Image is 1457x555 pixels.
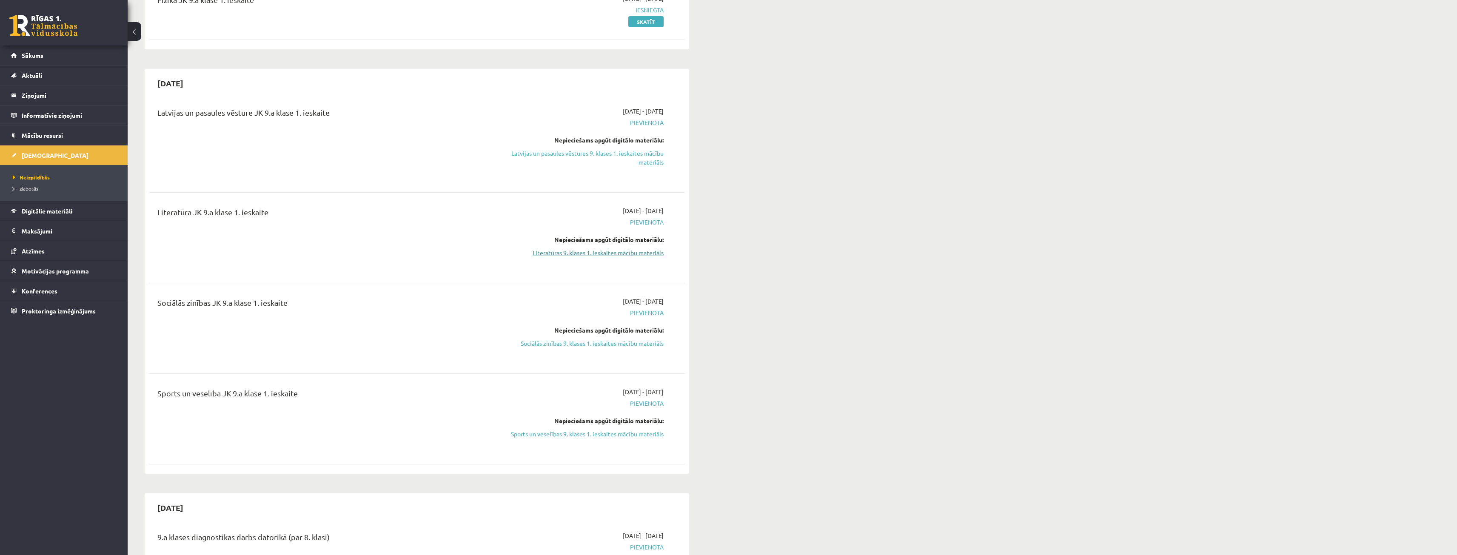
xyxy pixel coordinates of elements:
[623,531,664,540] span: [DATE] - [DATE]
[22,221,117,241] legend: Maksājumi
[503,235,664,244] div: Nepieciešams apgūt digitālo materiālu:
[503,218,664,227] span: Pievienota
[13,174,119,181] a: Neizpildītās
[157,387,490,403] div: Sports un veselība JK 9.a klase 1. ieskaite
[11,85,117,105] a: Ziņojumi
[149,73,192,93] h2: [DATE]
[11,145,117,165] a: [DEMOGRAPHIC_DATA]
[503,543,664,552] span: Pievienota
[22,151,88,159] span: [DEMOGRAPHIC_DATA]
[157,531,490,547] div: 9.a klases diagnostikas darbs datorikā (par 8. klasi)
[11,221,117,241] a: Maksājumi
[623,206,664,215] span: [DATE] - [DATE]
[157,297,490,313] div: Sociālās zinības JK 9.a klase 1. ieskaite
[22,207,72,215] span: Digitālie materiāli
[11,46,117,65] a: Sākums
[11,301,117,321] a: Proktoringa izmēģinājums
[503,118,664,127] span: Pievienota
[22,51,43,59] span: Sākums
[503,399,664,408] span: Pievienota
[503,339,664,348] a: Sociālās zinības 9. klases 1. ieskaites mācību materiāls
[157,107,490,122] div: Latvijas un pasaules vēsture JK 9.a klase 1. ieskaite
[503,6,664,14] span: Iesniegta
[22,85,117,105] legend: Ziņojumi
[13,185,119,192] a: Izlabotās
[503,149,664,167] a: Latvijas un pasaules vēstures 9. klases 1. ieskaites mācību materiāls
[22,287,57,295] span: Konferences
[503,430,664,438] a: Sports un veselības 9. klases 1. ieskaites mācību materiāls
[503,248,664,257] a: Literatūras 9. klases 1. ieskaites mācību materiāls
[628,16,664,27] a: Skatīt
[13,174,50,181] span: Neizpildītās
[623,297,664,306] span: [DATE] - [DATE]
[503,416,664,425] div: Nepieciešams apgūt digitālo materiālu:
[157,206,490,222] div: Literatūra JK 9.a klase 1. ieskaite
[149,498,192,518] h2: [DATE]
[11,281,117,301] a: Konferences
[503,308,664,317] span: Pievienota
[9,15,77,36] a: Rīgas 1. Tālmācības vidusskola
[22,71,42,79] span: Aktuāli
[623,387,664,396] span: [DATE] - [DATE]
[22,131,63,139] span: Mācību resursi
[22,247,45,255] span: Atzīmes
[623,107,664,116] span: [DATE] - [DATE]
[11,241,117,261] a: Atzīmes
[11,105,117,125] a: Informatīvie ziņojumi
[503,326,664,335] div: Nepieciešams apgūt digitālo materiālu:
[22,105,117,125] legend: Informatīvie ziņojumi
[22,267,89,275] span: Motivācijas programma
[13,185,38,192] span: Izlabotās
[11,201,117,221] a: Digitālie materiāli
[22,307,96,315] span: Proktoringa izmēģinājums
[11,125,117,145] a: Mācību resursi
[11,65,117,85] a: Aktuāli
[11,261,117,281] a: Motivācijas programma
[503,136,664,145] div: Nepieciešams apgūt digitālo materiālu:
